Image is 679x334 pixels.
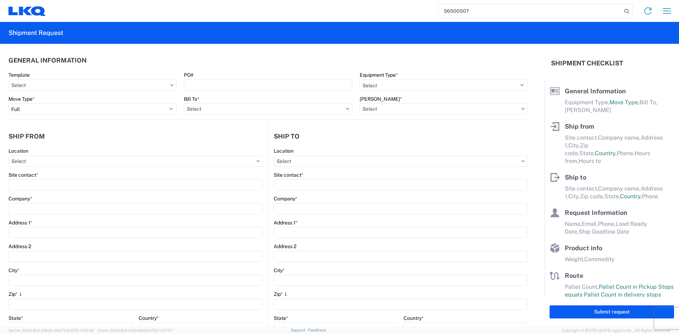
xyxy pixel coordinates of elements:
[568,193,580,200] span: City,
[8,96,35,102] label: Move Type
[8,243,31,250] label: Address 2
[8,315,23,321] label: State
[565,256,584,263] span: Weight,
[565,283,674,298] span: Pallet Count in Pickup Stops equals Pallet Count in delivery stops
[579,150,595,157] span: State,
[565,123,594,130] span: Ship from
[360,96,402,102] label: [PERSON_NAME]
[274,172,303,178] label: Site contact
[568,142,580,149] span: City,
[8,57,87,64] h2: General Information
[8,267,19,274] label: City
[580,193,604,200] span: Zip code,
[8,133,45,140] h2: Ship from
[8,219,33,226] label: Address 1
[274,267,285,274] label: City
[609,99,639,106] span: Move Type,
[360,103,528,115] input: Select
[565,87,626,95] span: General Information
[274,133,300,140] h2: Ship to
[598,221,616,227] span: Phone,
[274,219,298,226] label: Address 1
[565,107,611,113] span: [PERSON_NAME]
[565,272,583,279] span: Route
[291,328,308,332] a: Support
[642,193,658,200] span: Phone
[8,29,63,37] h2: Shipment Request
[274,291,289,297] label: Zip
[584,256,615,263] span: Commodity
[274,156,528,167] input: Select
[274,148,294,154] label: Location
[184,103,352,115] input: Select
[439,4,622,18] input: Shipment, tracking or reference number
[565,209,627,216] span: Request Information
[639,99,657,106] span: Bill To,
[579,228,629,235] span: Ship Deadline Date
[565,134,598,141] span: Site contact,
[565,283,599,290] span: Pallet Count,
[274,315,288,321] label: State
[97,328,173,333] span: Client: 2025.16.0-b4dc8a9
[308,328,326,332] a: Feedback
[617,150,634,157] span: Phone,
[595,150,617,157] span: Country,
[550,305,674,318] button: Submit request
[8,72,30,78] label: Template
[8,172,38,178] label: Site contact
[8,195,32,202] label: Company
[404,315,424,321] label: Country
[139,315,159,321] label: Country
[8,80,176,91] input: Select
[565,221,582,227] span: Name,
[565,174,586,181] span: Ship to
[598,134,641,141] span: Company name,
[551,59,623,68] h2: Shipment Checklist
[145,328,173,333] span: [DATE] 11:37:47
[8,291,23,297] label: Zip
[620,193,642,200] span: Country,
[8,148,28,154] label: Location
[360,72,398,78] label: Equipment Type
[8,156,263,167] input: Select
[562,327,671,334] span: Copyright © [DATE]-[DATE] Agistix Inc., All Rights Reserved
[274,243,296,250] label: Address 2
[582,221,598,227] span: Email,
[565,244,602,252] span: Product info
[565,99,609,106] span: Equipment Type,
[184,96,199,102] label: Bill To
[565,185,598,192] span: Site contact,
[604,193,620,200] span: State,
[274,195,297,202] label: Company
[66,328,94,333] span: [DATE] 11:54:36
[598,185,641,192] span: Company name,
[579,158,601,164] span: Hours to
[184,72,193,78] label: PO#
[8,328,94,333] span: Server: 2025.16.0-21b0bc45e7b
